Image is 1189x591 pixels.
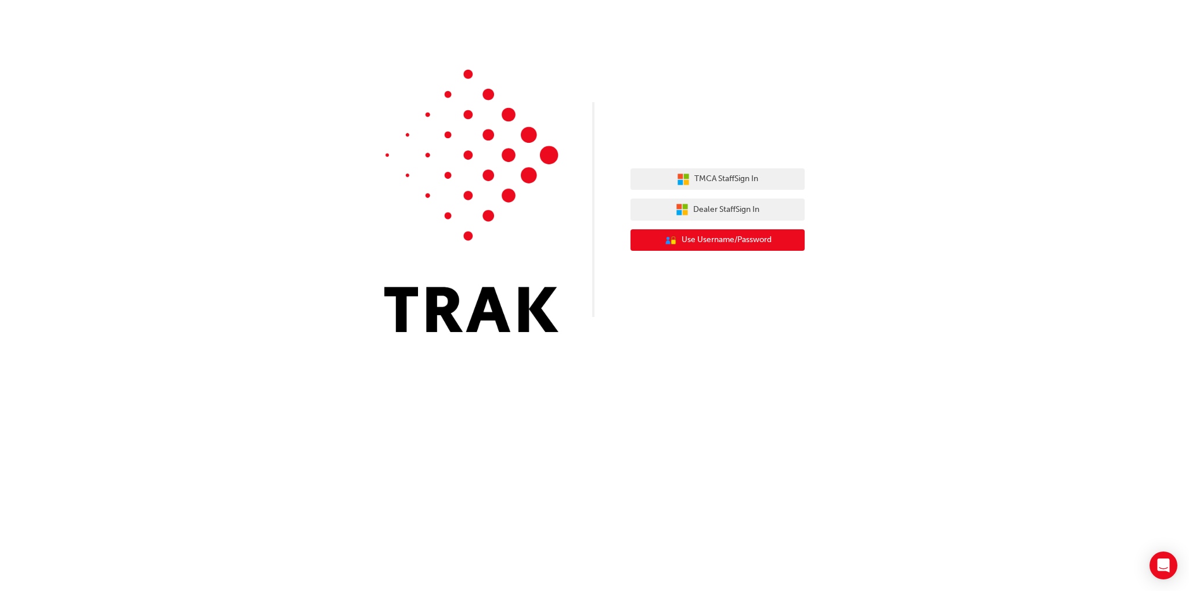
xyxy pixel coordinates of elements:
[630,229,805,251] button: Use Username/Password
[384,70,559,332] img: Trak
[682,233,772,247] span: Use Username/Password
[694,172,758,186] span: TMCA Staff Sign In
[630,168,805,190] button: TMCA StaffSign In
[630,199,805,221] button: Dealer StaffSign In
[693,203,759,217] span: Dealer Staff Sign In
[1150,552,1177,579] div: Open Intercom Messenger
